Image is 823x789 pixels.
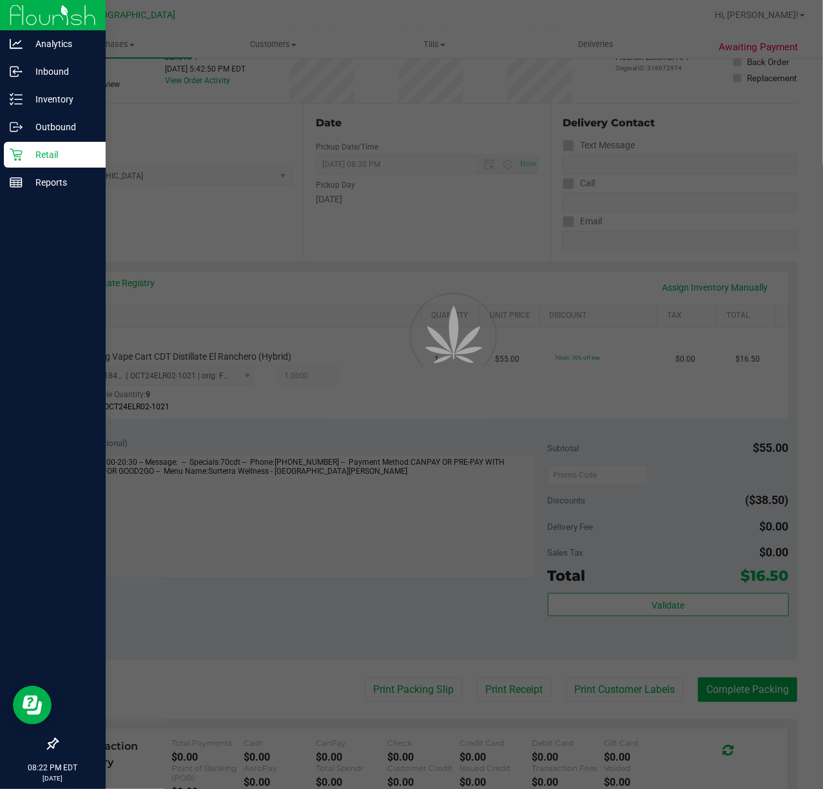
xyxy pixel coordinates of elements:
inline-svg: Retail [10,148,23,161]
inline-svg: Reports [10,176,23,189]
p: Inventory [23,92,100,107]
inline-svg: Inventory [10,93,23,106]
inline-svg: Outbound [10,121,23,133]
p: Reports [23,175,100,190]
p: [DATE] [6,774,100,783]
p: Inbound [23,64,100,79]
inline-svg: Analytics [10,37,23,50]
iframe: Resource center [13,686,52,725]
p: Retail [23,147,100,162]
p: 08:22 PM EDT [6,762,100,774]
inline-svg: Inbound [10,65,23,78]
p: Outbound [23,119,100,135]
p: Analytics [23,36,100,52]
